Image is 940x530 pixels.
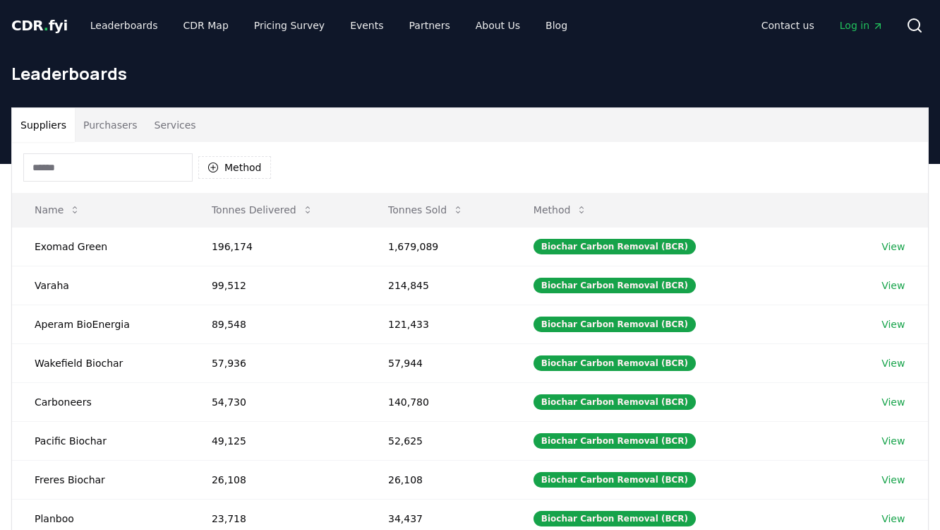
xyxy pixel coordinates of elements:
td: 57,936 [189,343,366,382]
div: Biochar Carbon Removal (BCR) [534,394,696,410]
td: Wakefield Biochar [12,343,189,382]
span: CDR fyi [11,17,68,34]
td: 52,625 [366,421,511,460]
a: Blog [534,13,579,38]
div: Biochar Carbon Removal (BCR) [534,511,696,526]
td: 49,125 [189,421,366,460]
button: Name [23,196,92,224]
a: Pricing Survey [243,13,336,38]
div: Biochar Carbon Removal (BCR) [534,355,696,371]
button: Suppliers [12,108,75,142]
a: View [881,395,905,409]
td: 196,174 [189,227,366,266]
h1: Leaderboards [11,62,929,85]
nav: Main [750,13,895,38]
a: View [881,317,905,331]
button: Method [198,156,271,179]
div: Biochar Carbon Removal (BCR) [534,278,696,293]
td: Exomad Green [12,227,189,266]
a: About Us [464,13,531,38]
td: 26,108 [366,460,511,499]
a: CDR Map [172,13,240,38]
td: 89,548 [189,305,366,343]
td: 54,730 [189,382,366,421]
a: Contact us [750,13,826,38]
button: Tonnes Delivered [200,196,325,224]
div: Biochar Carbon Removal (BCR) [534,239,696,254]
a: Events [339,13,394,38]
td: Varaha [12,266,189,305]
a: View [881,278,905,293]
a: View [881,240,905,254]
div: Biochar Carbon Removal (BCR) [534,317,696,332]
span: . [44,17,49,34]
a: View [881,356,905,370]
button: Services [146,108,205,142]
td: 26,108 [189,460,366,499]
a: View [881,434,905,448]
td: 57,944 [366,343,511,382]
td: Pacific Biochar [12,421,189,460]
td: 1,679,089 [366,227,511,266]
td: 140,780 [366,382,511,421]
td: Freres Biochar [12,460,189,499]
td: Carboneers [12,382,189,421]
a: View [881,473,905,487]
div: Biochar Carbon Removal (BCR) [534,433,696,449]
a: View [881,512,905,526]
td: 121,433 [366,305,511,343]
a: Partners [398,13,462,38]
a: Leaderboards [79,13,169,38]
button: Method [522,196,599,224]
td: 99,512 [189,266,366,305]
a: CDR.fyi [11,16,68,35]
nav: Main [79,13,579,38]
a: Log in [828,13,895,38]
td: Aperam BioEnergia [12,305,189,343]
div: Biochar Carbon Removal (BCR) [534,472,696,488]
td: 214,845 [366,266,511,305]
button: Purchasers [75,108,146,142]
span: Log in [840,18,884,33]
button: Tonnes Sold [377,196,475,224]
